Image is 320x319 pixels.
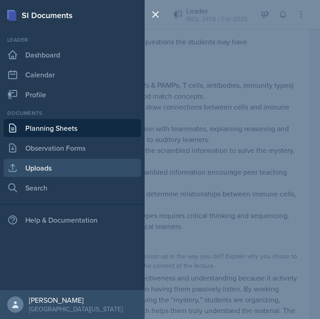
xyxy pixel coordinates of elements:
div: Documents [4,109,141,117]
a: Profile [4,86,141,104]
div: [GEOGRAPHIC_DATA][US_STATE] [29,305,122,314]
a: Planning Sheets [4,119,141,137]
a: Uploads [4,159,141,177]
div: Help & Documentation [4,211,141,229]
div: [PERSON_NAME] [29,295,122,305]
a: Calendar [4,66,141,84]
a: Observation Forms [4,139,141,157]
a: Search [4,179,141,197]
a: Dashboard [4,46,141,64]
div: Leader [4,36,141,44]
